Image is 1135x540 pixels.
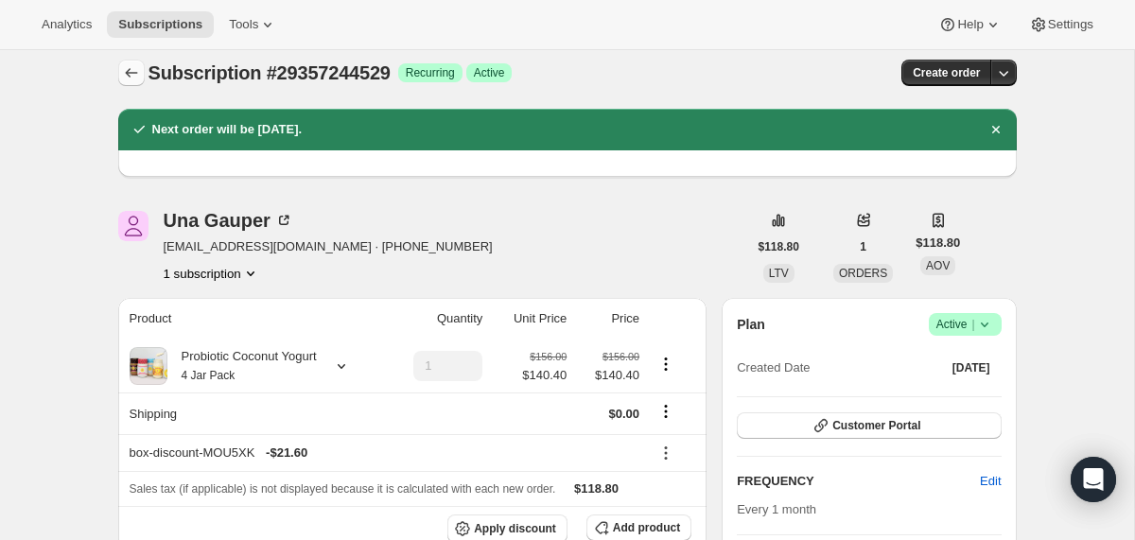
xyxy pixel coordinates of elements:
[759,239,799,254] span: $118.80
[613,520,680,535] span: Add product
[167,347,317,385] div: Probiotic Coconut Yogurt
[384,298,489,340] th: Quantity
[737,315,765,334] h2: Plan
[860,239,866,254] span: 1
[266,444,307,462] span: - $21.60
[936,315,994,334] span: Active
[983,116,1009,143] button: Dismiss notification
[651,354,681,375] button: Product actions
[229,17,258,32] span: Tools
[118,298,384,340] th: Product
[164,211,293,230] div: Una Gauper
[42,17,92,32] span: Analytics
[572,298,645,340] th: Price
[916,234,960,253] span: $118.80
[164,237,493,256] span: [EMAIL_ADDRESS][DOMAIN_NAME] · [PHONE_NUMBER]
[1018,11,1105,38] button: Settings
[737,472,980,491] h2: FREQUENCY
[926,259,950,272] span: AOV
[913,65,980,80] span: Create order
[747,234,811,260] button: $118.80
[1071,457,1116,502] div: Open Intercom Messenger
[474,521,556,536] span: Apply discount
[107,11,214,38] button: Subscriptions
[927,11,1013,38] button: Help
[737,358,810,377] span: Created Date
[130,482,556,496] span: Sales tax (if applicable) is not displayed because it is calculated with each new order.
[474,65,505,80] span: Active
[218,11,288,38] button: Tools
[737,502,816,516] span: Every 1 month
[164,264,260,283] button: Product actions
[971,317,974,332] span: |
[578,366,639,385] span: $140.40
[118,211,148,241] span: Una Gauper
[118,60,145,86] button: Subscriptions
[118,17,202,32] span: Subscriptions
[737,412,1001,439] button: Customer Portal
[130,444,640,462] div: box-discount-MOU5XK
[969,466,1012,496] button: Edit
[574,481,619,496] span: $118.80
[406,65,455,80] span: Recurring
[901,60,991,86] button: Create order
[952,360,990,375] span: [DATE]
[118,392,384,434] th: Shipping
[769,267,789,280] span: LTV
[602,351,639,362] small: $156.00
[182,369,236,382] small: 4 Jar Pack
[609,407,640,421] span: $0.00
[832,418,920,433] span: Customer Portal
[488,298,572,340] th: Unit Price
[530,351,567,362] small: $156.00
[522,366,567,385] span: $140.40
[941,355,1002,381] button: [DATE]
[957,17,983,32] span: Help
[30,11,103,38] button: Analytics
[130,347,167,385] img: product img
[152,120,303,139] h2: Next order will be [DATE].
[848,234,878,260] button: 1
[148,62,391,83] span: Subscription #29357244529
[651,401,681,422] button: Shipping actions
[980,472,1001,491] span: Edit
[839,267,887,280] span: ORDERS
[1048,17,1093,32] span: Settings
